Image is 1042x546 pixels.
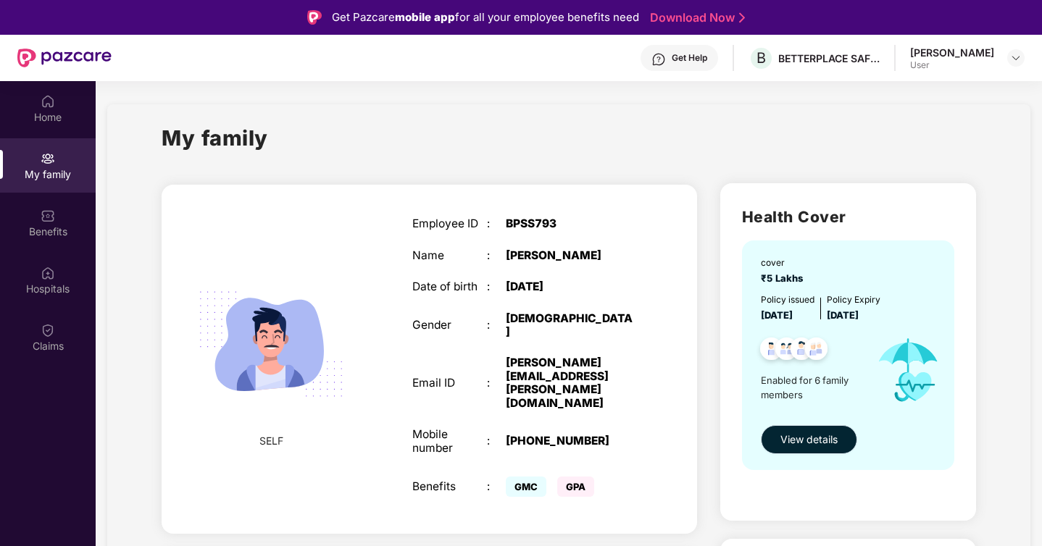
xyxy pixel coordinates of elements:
div: Email ID [412,377,487,390]
div: Benefits [412,480,487,493]
img: svg+xml;base64,PHN2ZyB4bWxucz0iaHR0cDovL3d3dy53My5vcmcvMjAwMC9zdmciIHdpZHRoPSI0OC45NDMiIGhlaWdodD... [784,333,820,369]
div: : [487,217,506,230]
img: svg+xml;base64,PHN2ZyB3aWR0aD0iMjAiIGhlaWdodD0iMjAiIHZpZXdCb3g9IjAgMCAyMCAyMCIgZmlsbD0ibm9uZSIgeG... [41,151,55,166]
div: [DATE] [506,280,636,293]
div: Policy issued [761,293,814,307]
div: : [487,249,506,262]
div: [PERSON_NAME] [910,46,994,59]
div: BPSS793 [506,217,636,230]
span: [DATE] [827,309,859,321]
div: [DEMOGRAPHIC_DATA] [506,312,636,339]
span: B [757,49,766,67]
div: : [487,280,506,293]
img: New Pazcare Logo [17,49,112,67]
div: cover [761,256,809,270]
div: [PHONE_NUMBER] [506,434,636,448]
div: Policy Expiry [827,293,880,307]
div: Gender [412,319,487,332]
div: Mobile number [412,428,487,455]
img: svg+xml;base64,PHN2ZyBpZD0iSG9zcGl0YWxzIiB4bWxucz0iaHR0cDovL3d3dy53My5vcmcvMjAwMC9zdmciIHdpZHRoPS... [41,266,55,280]
div: [PERSON_NAME][EMAIL_ADDRESS][PERSON_NAME][DOMAIN_NAME] [506,356,636,410]
img: Stroke [739,10,745,25]
img: svg+xml;base64,PHN2ZyB4bWxucz0iaHR0cDovL3d3dy53My5vcmcvMjAwMC9zdmciIHdpZHRoPSI0OC45NDMiIGhlaWdodD... [799,333,834,369]
div: Employee ID [412,217,487,230]
div: Get Pazcare for all your employee benefits need [332,9,639,26]
img: svg+xml;base64,PHN2ZyBpZD0iQ2xhaW0iIHhtbG5zPSJodHRwOi8vd3d3LnczLm9yZy8yMDAwL3N2ZyIgd2lkdGg9IjIwIi... [41,323,55,337]
span: [DATE] [761,309,793,321]
img: svg+xml;base64,PHN2ZyBpZD0iRHJvcGRvd24tMzJ4MzIiIHhtbG5zPSJodHRwOi8vd3d3LnczLm9yZy8yMDAwL3N2ZyIgd2... [1010,52,1022,64]
div: : [487,319,506,332]
div: BETTERPLACE SAFETY SOLUTIONS PRIVATE LIMITED [778,51,880,65]
span: GMC [506,476,546,497]
img: svg+xml;base64,PHN2ZyBpZD0iQmVuZWZpdHMiIHhtbG5zPSJodHRwOi8vd3d3LnczLm9yZy8yMDAwL3N2ZyIgd2lkdGg9Ij... [41,209,55,223]
div: [PERSON_NAME] [506,249,636,262]
span: ₹5 Lakhs [761,272,809,284]
div: : [487,434,506,448]
div: Get Help [672,52,707,64]
span: SELF [259,433,283,449]
button: View details [761,425,857,454]
div: User [910,59,994,71]
img: svg+xml;base64,PHN2ZyB4bWxucz0iaHR0cDovL3d3dy53My5vcmcvMjAwMC9zdmciIHdpZHRoPSI0OC45MTUiIGhlaWdodD... [769,333,804,369]
div: Name [412,249,487,262]
span: GPA [557,476,594,497]
img: Logo [307,10,322,25]
span: View details [780,432,838,448]
span: Enabled for 6 family members [761,373,864,403]
img: svg+xml;base64,PHN2ZyBpZD0iSGVscC0zMngzMiIgeG1sbnM9Imh0dHA6Ly93d3cudzMub3JnLzIwMDAvc3ZnIiB3aWR0aD... [651,52,666,67]
h1: My family [162,122,268,154]
div: Date of birth [412,280,487,293]
a: Download Now [650,10,741,25]
img: svg+xml;base64,PHN2ZyB4bWxucz0iaHR0cDovL3d3dy53My5vcmcvMjAwMC9zdmciIHdpZHRoPSIyMjQiIGhlaWdodD0iMT... [182,255,360,433]
img: svg+xml;base64,PHN2ZyB4bWxucz0iaHR0cDovL3d3dy53My5vcmcvMjAwMC9zdmciIHdpZHRoPSI0OC45NDMiIGhlaWdodD... [754,333,789,369]
h2: Health Cover [742,205,954,229]
div: : [487,480,506,493]
img: svg+xml;base64,PHN2ZyBpZD0iSG9tZSIgeG1sbnM9Imh0dHA6Ly93d3cudzMub3JnLzIwMDAvc3ZnIiB3aWR0aD0iMjAiIG... [41,94,55,109]
img: icon [864,323,952,418]
div: : [487,377,506,390]
strong: mobile app [395,10,455,24]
